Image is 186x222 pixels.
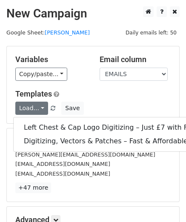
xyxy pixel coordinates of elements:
[15,161,110,167] small: [EMAIL_ADDRESS][DOMAIN_NAME]
[143,181,186,222] iframe: Chat Widget
[6,6,180,21] h2: New Campaign
[15,102,48,115] a: Load...
[123,29,180,36] a: Daily emails left: 50
[15,171,110,177] small: [EMAIL_ADDRESS][DOMAIN_NAME]
[6,29,90,36] small: Google Sheet:
[15,68,67,81] a: Copy/paste...
[45,29,90,36] a: [PERSON_NAME]
[15,151,155,158] small: [PERSON_NAME][EMAIL_ADDRESS][DOMAIN_NAME]
[15,182,51,193] a: +47 more
[123,28,180,37] span: Daily emails left: 50
[15,89,52,98] a: Templates
[15,55,87,64] h5: Variables
[100,55,171,64] h5: Email column
[61,102,83,115] button: Save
